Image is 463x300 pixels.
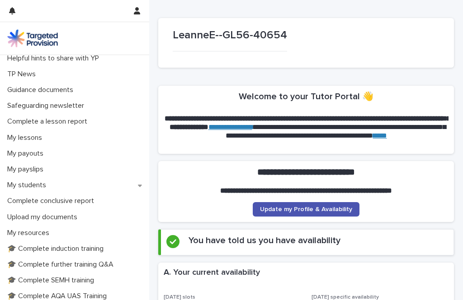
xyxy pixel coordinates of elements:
[4,86,80,94] p: Guidance documents
[4,165,51,174] p: My payslips
[4,54,106,63] p: Helpful hints to share with YP
[4,276,101,285] p: 🎓 Complete SEMH training
[7,29,58,47] img: M5nRWzHhSzIhMunXDL62
[4,70,43,78] p: TP News
[4,134,49,142] p: My lessons
[253,202,359,217] a: Update my Profile & Availability
[173,29,287,42] p: LeanneE--GL56-40654
[4,197,101,205] p: Complete conclusive report
[4,260,121,269] p: 🎓 Complete further training Q&A
[239,91,373,102] h2: Welcome to your Tutor Portal 👋
[4,229,57,237] p: My resources
[4,117,94,126] p: Complete a lesson report
[4,181,53,189] p: My students
[260,206,352,212] span: Update my Profile & Availability
[4,102,91,110] p: Safeguarding newsletter
[164,268,260,278] h2: A. Your current availability
[4,213,85,222] p: Upload my documents
[4,149,51,158] p: My payouts
[312,295,379,300] span: [DATE] specific availability
[4,245,111,253] p: 🎓 Complete induction training
[189,235,340,246] h2: You have told us you have availability
[164,295,195,300] span: [DATE] slots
